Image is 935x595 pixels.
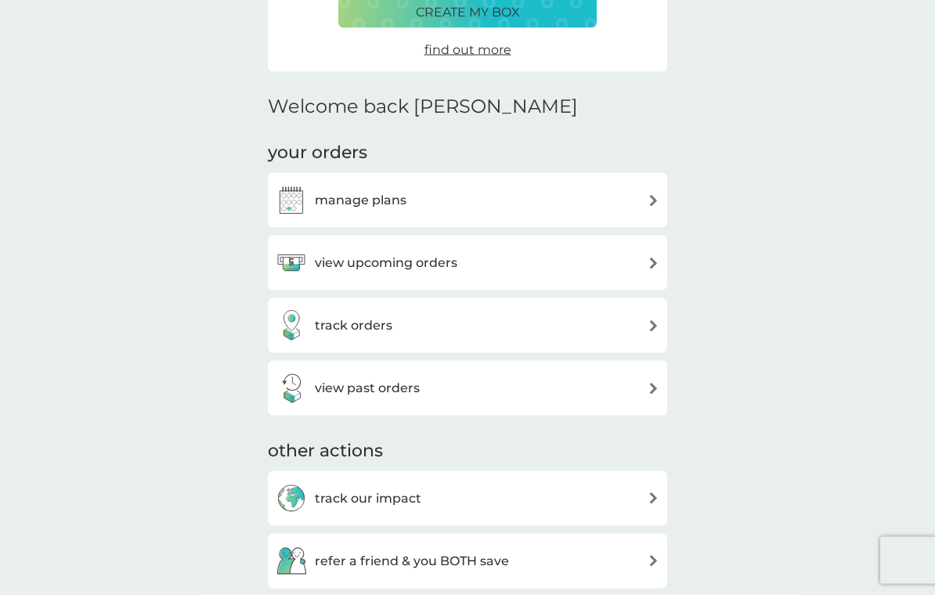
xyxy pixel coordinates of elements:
h3: view upcoming orders [315,253,457,273]
h3: refer a friend & you BOTH save [315,551,509,572]
p: create my box [416,2,520,23]
img: arrow right [648,320,659,332]
h3: view past orders [315,378,420,398]
span: find out more [424,42,511,57]
h3: manage plans [315,190,406,211]
h3: other actions [268,439,383,463]
img: arrow right [648,555,659,567]
img: arrow right [648,492,659,504]
img: arrow right [648,195,659,207]
h3: track orders [315,316,392,336]
h2: Welcome back [PERSON_NAME] [268,96,578,118]
img: arrow right [648,258,659,269]
a: find out more [424,40,511,60]
h3: your orders [268,141,367,165]
img: arrow right [648,383,659,395]
h3: track our impact [315,489,421,509]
